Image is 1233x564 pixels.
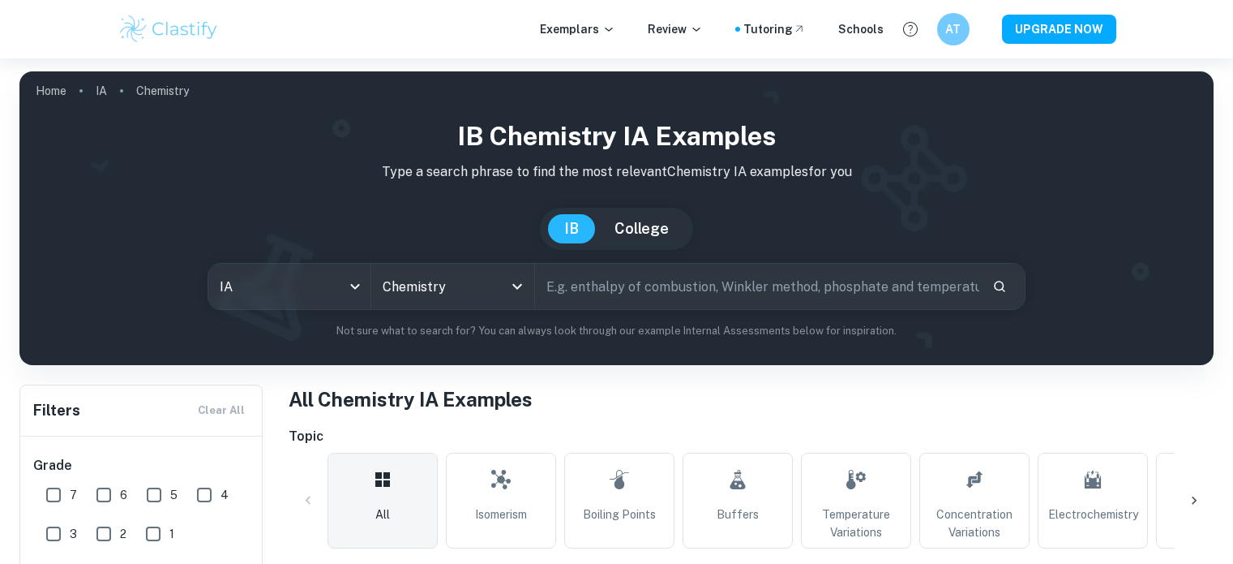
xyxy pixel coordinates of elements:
[648,20,703,38] p: Review
[838,20,884,38] a: Schools
[96,80,107,102] a: IA
[70,525,77,543] span: 3
[927,506,1022,541] span: Concentration Variations
[289,427,1214,446] h6: Topic
[1002,15,1116,44] button: UPGRADE NOW
[1048,506,1138,523] span: Electrochemistry
[808,506,904,541] span: Temperature Variations
[540,20,615,38] p: Exemplars
[548,214,595,243] button: IB
[33,399,80,422] h6: Filters
[32,117,1201,156] h1: IB Chemistry IA examples
[289,385,1214,414] h1: All Chemistry IA Examples
[743,20,806,38] a: Tutoring
[136,82,189,100] p: Chemistry
[583,506,656,523] span: Boiling Points
[208,264,370,309] div: IA
[169,525,174,543] span: 1
[36,80,66,102] a: Home
[70,486,77,504] span: 7
[944,20,962,38] h6: AT
[535,264,979,309] input: E.g. enthalpy of combustion, Winkler method, phosphate and temperature...
[118,13,220,45] img: Clastify logo
[120,486,127,504] span: 6
[32,162,1201,182] p: Type a search phrase to find the most relevant Chemistry IA examples for you
[717,506,759,523] span: Buffers
[375,506,390,523] span: All
[506,275,529,298] button: Open
[475,506,527,523] span: Isomerism
[986,273,1013,300] button: Search
[897,15,924,43] button: Help and Feedback
[33,456,250,476] h6: Grade
[937,13,970,45] button: AT
[598,214,685,243] button: College
[19,71,1214,365] img: profile cover
[120,525,126,543] span: 2
[170,486,178,504] span: 5
[32,323,1201,339] p: Not sure what to search for? You can always look through our example Internal Assessments below f...
[220,486,229,504] span: 4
